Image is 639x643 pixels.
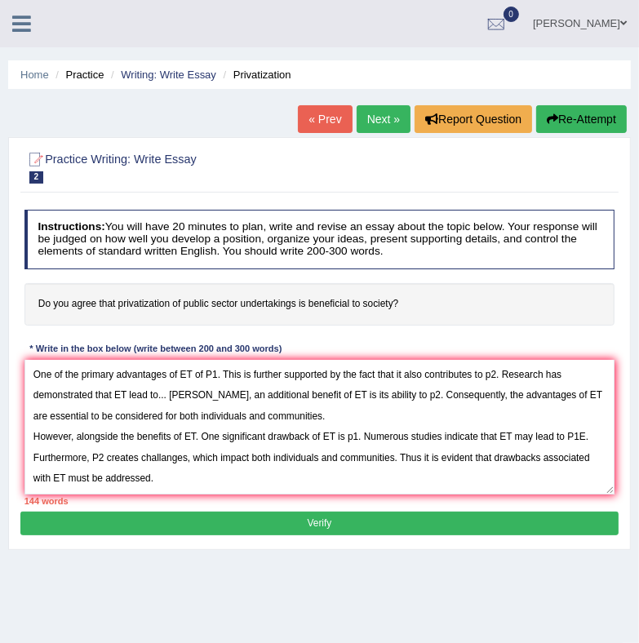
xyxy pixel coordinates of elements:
[20,512,618,535] button: Verify
[24,343,287,357] div: * Write in the box below (write between 200 and 300 words)
[20,69,49,81] a: Home
[29,171,44,184] span: 2
[220,67,291,82] li: Privatization
[38,220,104,233] b: Instructions:
[536,105,627,133] button: Re-Attempt
[415,105,532,133] button: Report Question
[298,105,352,133] a: « Prev
[51,67,104,82] li: Practice
[121,69,216,81] a: Writing: Write Essay
[24,494,615,508] div: 144 words
[24,210,615,268] h4: You will have 20 minutes to plan, write and revise an essay about the topic below. Your response ...
[357,105,410,133] a: Next »
[504,7,520,22] span: 0
[24,149,391,184] h2: Practice Writing: Write Essay
[24,283,615,326] h4: Do you agree that privatization of public sector undertakings is beneficial to society?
